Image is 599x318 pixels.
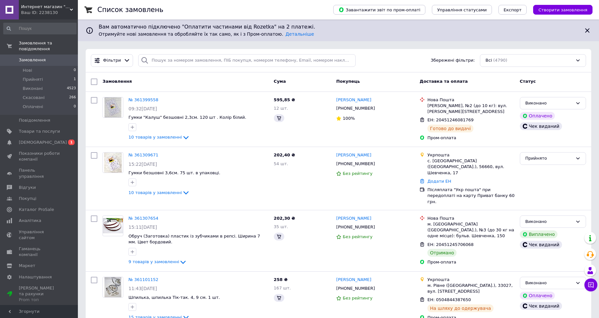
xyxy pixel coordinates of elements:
span: Показники роботи компанії [19,151,60,162]
div: Нова Пошта [427,215,514,221]
span: 11:43[DATE] [128,286,157,291]
span: Збережені фільтри: [431,57,475,64]
div: Пром-оплата [427,259,514,265]
span: Скасовані [23,95,45,101]
span: 258 ₴ [274,277,288,282]
span: Фільтри [103,57,121,64]
span: ЕН: 20451245706068 [427,242,473,247]
div: [PHONE_NUMBER] [335,223,376,231]
span: 1 [74,77,76,82]
div: Чек виданий [520,302,562,310]
img: Фото товару [104,277,121,297]
div: [PHONE_NUMBER] [335,284,376,293]
span: 100% [343,116,355,121]
span: 266 [69,95,76,101]
span: Панель управління [19,167,60,179]
span: [DEMOGRAPHIC_DATA] [19,140,67,145]
a: Гумки "Калуш" безшовні 2,3см. 120 шт . Колір білий. [128,115,246,120]
div: Оплачено [520,292,555,300]
span: Експорт [504,7,522,12]
a: Додати ЕН [427,179,451,184]
a: № 361307654 [128,216,158,221]
span: Товари та послуги [19,128,60,134]
div: Укрпошта [427,152,514,158]
h1: Список замовлень [97,6,163,14]
span: Завантажити звіт по пром-оплаті [338,7,420,13]
a: № 361101152 [128,277,158,282]
div: Готово до видачі [427,125,473,132]
div: Виплачено [520,230,557,238]
span: 202,30 ₴ [274,216,295,221]
div: с. [GEOGRAPHIC_DATA] ([GEOGRAPHIC_DATA].), 56660, вул. Шевченка, 17 [427,158,514,176]
span: Без рейтингу [343,296,373,300]
img: Фото товару [103,218,123,233]
span: Без рейтингу [343,234,373,239]
span: 167 шт. [274,286,291,290]
span: Оплачені [23,104,43,110]
span: 35 шт. [274,224,288,229]
div: Чек виданий [520,122,562,130]
div: [PHONE_NUMBER] [335,104,376,113]
div: Оплачено [520,112,555,120]
span: Відгуки [19,185,36,190]
div: Ваш ID: 2238130 [21,10,78,16]
span: Каталог ProSale [19,207,54,213]
span: Маркет [19,263,35,269]
div: На шляху до одержувача [427,304,494,312]
a: [PERSON_NAME] [336,277,371,283]
a: Створити замовлення [527,7,593,12]
span: ЕН: 0504844387650 [427,297,471,302]
span: 09:32[DATE] [128,106,157,111]
div: Чек виданий [520,241,562,249]
span: Замовлення та повідомлення [19,40,78,52]
div: Пром-оплата [427,135,514,141]
span: Гумки безшовні 3,6см. 75 шт. в упаковці. [128,170,220,175]
a: Обруч (Заготовка) пластик із зубчиками в репсі. Ширина 7 мм. Цвет бордовий. [128,234,260,245]
div: Виконано [525,100,573,107]
button: Експорт [498,5,527,15]
div: [PHONE_NUMBER] [335,160,376,168]
span: 15:22[DATE] [128,162,157,167]
span: 10 товарів у замовленні [128,190,182,195]
div: Укрпошта [427,277,514,283]
span: [PERSON_NAME] та рахунки [19,285,60,303]
div: Нова Пошта [427,97,514,103]
div: Prom топ [19,297,60,303]
a: [PERSON_NAME] [336,152,371,158]
a: Фото товару [103,215,123,236]
a: Фото товару [103,152,123,173]
div: м. [GEOGRAPHIC_DATA] ([GEOGRAPHIC_DATA].), №3 (до 30 кг на одне місце): бульв. Шевченка, 150 [427,221,514,239]
img: Фото товару [104,153,121,173]
span: Без рейтингу [343,171,373,176]
span: Створити замовлення [538,7,587,12]
span: 54 шт. [274,161,288,166]
span: 202,40 ₴ [274,153,295,157]
span: 9 товарів у замовленні [128,259,179,264]
span: 0 [74,104,76,110]
span: Прийняті [23,77,43,82]
span: Вам автоматично підключено "Оплатити частинами від Rozetka" на 2 платежі. [99,23,578,31]
span: Покупці [19,196,36,202]
span: Виконані [23,86,43,92]
div: Виконано [525,218,573,225]
div: Виконано [525,280,573,287]
span: 15:11[DATE] [128,225,157,230]
span: 595,85 ₴ [274,97,295,102]
a: 10 товарів у замовленні [128,135,190,140]
span: Доставка та оплата [420,79,468,84]
span: Отримуйте нові замовлення та обробляйте їх так само, як і з Пром-оплатою. [99,31,314,37]
span: Покупець [336,79,360,84]
span: Управління статусами [437,7,487,12]
a: Шпилька, шпилька Тік-так. 4, 9 см. 1 шт. [128,295,220,300]
a: Фото товару [103,277,123,298]
a: [PERSON_NAME] [336,97,371,103]
a: 10 товарів у замовленні [128,190,190,195]
span: (4790) [493,58,507,63]
span: Нові [23,67,32,73]
span: Статус [520,79,536,84]
button: Управління статусами [432,5,492,15]
img: Фото товару [104,97,121,117]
